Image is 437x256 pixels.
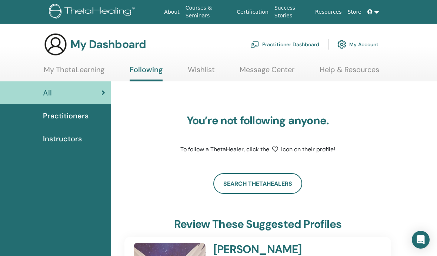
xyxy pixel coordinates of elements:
[234,5,271,19] a: Certification
[271,1,312,23] a: Success Stories
[43,133,82,144] span: Instructors
[250,41,259,48] img: chalkboard-teacher.svg
[345,5,364,19] a: Store
[43,110,89,121] span: Practitioners
[337,38,346,51] img: cog.svg
[165,145,350,154] p: To follow a ThetaHealer, click the icon on their profile!
[44,33,67,56] img: generic-user-icon.jpg
[320,65,379,80] a: Help & Resources
[174,218,341,231] h3: Review these suggested profiles
[130,65,163,81] a: Following
[44,65,104,80] a: My ThetaLearning
[43,87,52,98] span: All
[161,5,182,19] a: About
[49,4,137,20] img: logo.png
[240,65,294,80] a: Message Center
[312,5,345,19] a: Resources
[188,65,215,80] a: Wishlist
[165,114,350,127] h3: You’re not following anyone.
[337,36,378,53] a: My Account
[70,38,146,51] h3: My Dashboard
[183,1,234,23] a: Courses & Seminars
[213,173,302,194] a: Search ThetaHealers
[412,231,430,249] div: Open Intercom Messenger
[250,36,319,53] a: Practitioner Dashboard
